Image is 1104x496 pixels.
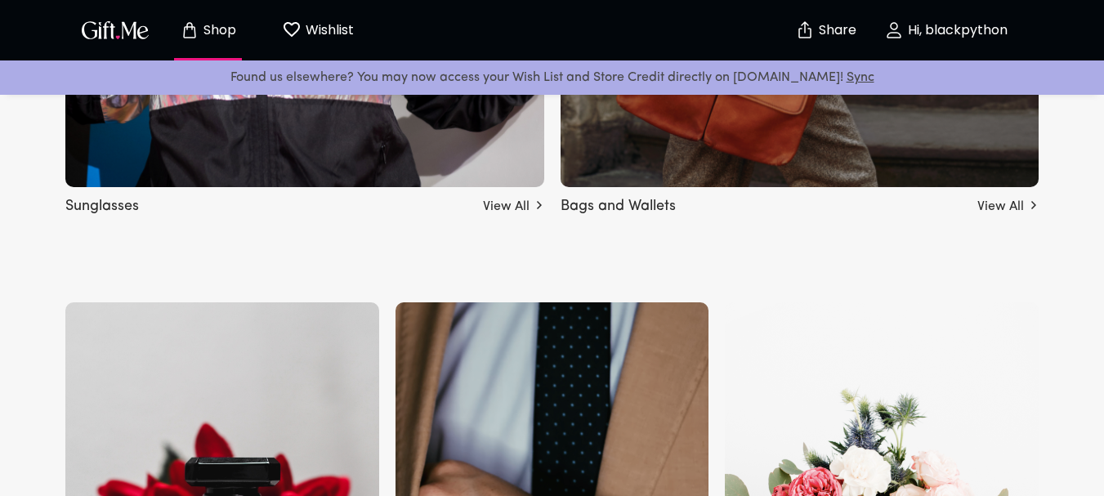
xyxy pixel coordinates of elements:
[904,24,1008,38] p: Hi, blackpython
[77,20,154,40] button: GiftMe Logo
[65,190,139,217] h5: Sunglasses
[561,175,1039,213] a: Bags and Wallets
[483,190,544,217] a: View All
[302,20,354,41] p: Wishlist
[78,18,152,42] img: GiftMe Logo
[13,67,1091,88] p: Found us elsewhere? You may now access your Wish List and Store Credit directly on [DOMAIN_NAME]!
[977,190,1039,217] a: View All
[561,190,676,217] h5: Bags and Wallets
[163,4,253,56] button: Store page
[815,24,856,38] p: Share
[795,20,815,40] img: secure
[199,24,236,38] p: Shop
[865,4,1028,56] button: Hi, blackpython
[273,4,363,56] button: Wishlist page
[65,175,544,213] a: Sunglasses
[798,2,855,59] button: Share
[847,71,874,84] a: Sync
